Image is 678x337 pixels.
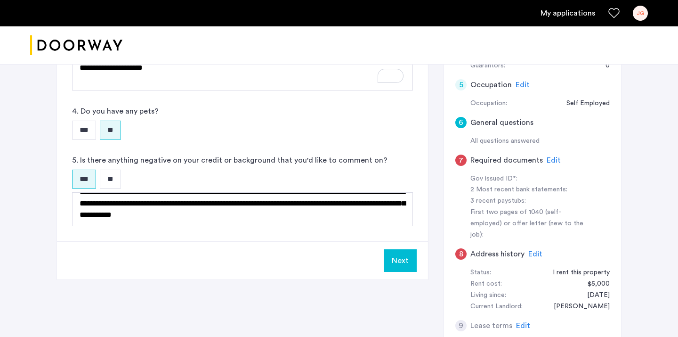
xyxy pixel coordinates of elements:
[516,322,530,329] span: Edit
[455,117,467,128] div: 6
[516,81,530,89] span: Edit
[384,249,417,272] button: Next
[596,60,610,72] div: 0
[470,173,589,185] div: Gov issued ID*:
[470,248,525,260] h5: Address history
[608,8,620,19] a: Favorites
[470,196,589,207] div: 3 recent paystubs:
[541,8,595,19] a: My application
[470,98,507,109] div: Occupation:
[528,250,542,258] span: Edit
[470,60,505,72] div: Guarantors:
[72,106,159,117] label: 4. Do you have any pets?
[470,320,512,331] h5: Lease terms
[633,6,648,21] div: JG
[578,279,610,290] div: $5,000
[547,156,561,164] span: Edit
[470,155,543,166] h5: Required documents
[470,267,491,279] div: Status:
[543,267,610,279] div: I rent this property
[455,320,467,331] div: 9
[455,248,467,260] div: 8
[455,79,467,90] div: 5
[470,79,512,90] h5: Occupation
[544,301,610,312] div: Douglas Boxer
[72,155,387,166] label: 5. Is there anything negative on your credit or background that you'd like to comment on?
[470,136,610,147] div: All questions answered
[30,28,122,63] a: Cazamio logo
[72,57,413,90] textarea: To enrich screen reader interactions, please activate Accessibility in Grammarly extension settings
[470,117,533,128] h5: General questions
[470,290,506,301] div: Living since:
[455,155,467,166] div: 7
[30,28,122,63] img: logo
[557,98,610,109] div: Self Employed
[470,207,589,241] div: First two pages of 1040 (self-employed) or offer letter (new to the job):
[470,301,523,312] div: Current Landlord:
[470,184,589,196] div: 2 Most recent bank statements:
[578,290,610,301] div: 08/31/2022
[470,279,502,290] div: Rent cost:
